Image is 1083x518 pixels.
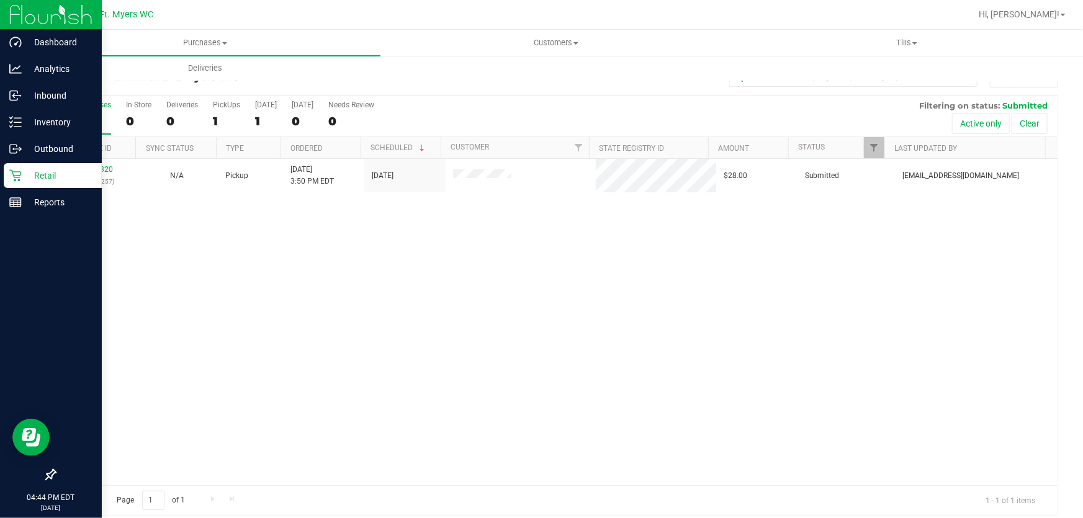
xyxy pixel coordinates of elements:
[979,9,1059,19] span: Hi, [PERSON_NAME]!
[731,30,1082,56] a: Tills
[213,114,240,128] div: 1
[798,143,825,151] a: Status
[9,36,22,48] inline-svg: Dashboard
[22,61,96,76] p: Analytics
[381,37,730,48] span: Customers
[9,169,22,182] inline-svg: Retail
[718,144,749,153] a: Amount
[328,100,374,109] div: Needs Review
[30,30,380,56] a: Purchases
[1012,113,1048,134] button: Clear
[6,492,96,503] p: 04:44 PM EDT
[976,491,1045,509] span: 1 - 1 of 1 items
[371,143,427,152] a: Scheduled
[255,100,277,109] div: [DATE]
[126,114,151,128] div: 0
[290,164,334,187] span: [DATE] 3:50 PM EDT
[568,137,589,158] a: Filter
[226,144,244,153] a: Type
[9,89,22,102] inline-svg: Inbound
[732,37,1081,48] span: Tills
[9,63,22,75] inline-svg: Analytics
[22,141,96,156] p: Outbound
[372,170,393,182] span: [DATE]
[12,419,50,456] iframe: Resource center
[166,114,198,128] div: 0
[106,491,195,510] span: Page of 1
[328,114,374,128] div: 0
[895,144,958,153] a: Last Updated By
[100,9,154,20] span: Ft. Myers WC
[290,144,323,153] a: Ordered
[146,144,194,153] a: Sync Status
[255,114,277,128] div: 1
[805,170,840,182] span: Submitted
[380,30,731,56] a: Customers
[225,170,248,182] span: Pickup
[292,114,313,128] div: 0
[126,100,151,109] div: In Store
[170,170,184,182] button: N/A
[600,144,665,153] a: State Registry ID
[9,196,22,208] inline-svg: Reports
[22,88,96,103] p: Inbound
[902,170,1019,182] span: [EMAIL_ADDRESS][DOMAIN_NAME]
[724,170,747,182] span: $28.00
[9,116,22,128] inline-svg: Inventory
[864,137,884,158] a: Filter
[142,491,164,510] input: 1
[171,63,239,74] span: Deliveries
[292,100,313,109] div: [DATE]
[213,100,240,109] div: PickUps
[166,100,198,109] div: Deliveries
[30,37,380,48] span: Purchases
[22,115,96,130] p: Inventory
[55,72,389,83] h3: Purchase Fulfillment:
[9,143,22,155] inline-svg: Outbound
[22,195,96,210] p: Reports
[22,35,96,50] p: Dashboard
[22,168,96,183] p: Retail
[919,100,1000,110] span: Filtering on status:
[170,171,184,180] span: Not Applicable
[1002,100,1048,110] span: Submitted
[451,143,489,151] a: Customer
[6,503,96,512] p: [DATE]
[30,55,380,81] a: Deliveries
[952,113,1010,134] button: Active only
